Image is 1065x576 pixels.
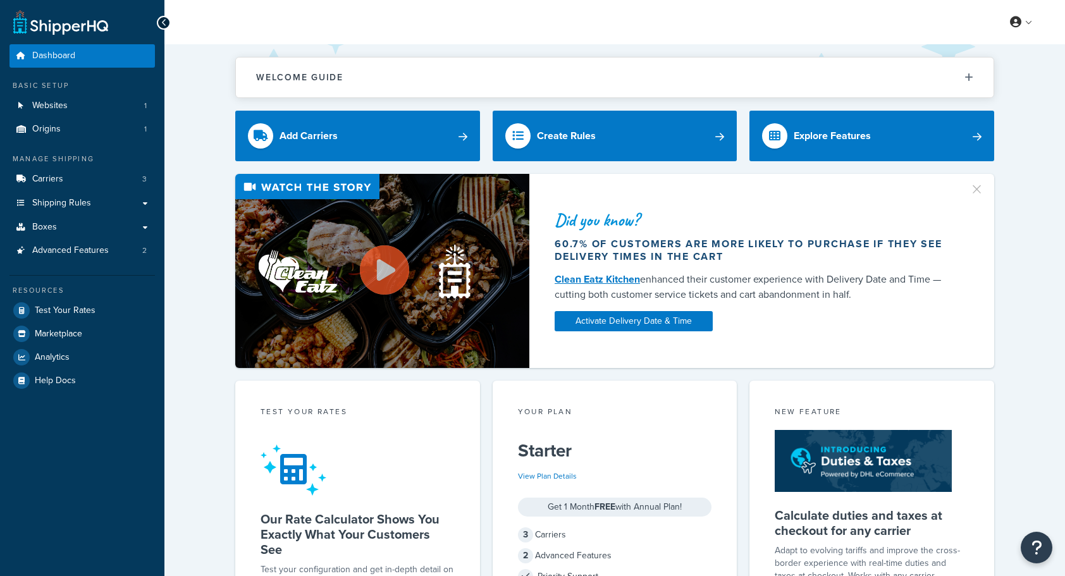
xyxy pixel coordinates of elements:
[9,168,155,191] li: Carriers
[518,406,712,420] div: Your Plan
[555,272,954,302] div: enhanced their customer experience with Delivery Date and Time — cutting both customer service ti...
[9,118,155,141] a: Origins1
[261,512,455,557] h5: Our Rate Calculator Shows You Exactly What Your Customers See
[555,238,954,263] div: 60.7% of customers are more likely to purchase if they see delivery times in the cart
[555,211,954,229] div: Did you know?
[9,239,155,262] a: Advanced Features2
[518,548,533,563] span: 2
[32,101,68,111] span: Websites
[1021,532,1052,563] button: Open Resource Center
[9,216,155,239] a: Boxes
[794,127,871,145] div: Explore Features
[9,94,155,118] li: Websites
[518,526,712,544] div: Carriers
[775,508,969,538] h5: Calculate duties and taxes at checkout for any carrier
[9,94,155,118] a: Websites1
[261,406,455,420] div: Test your rates
[35,376,76,386] span: Help Docs
[9,154,155,164] div: Manage Shipping
[144,124,147,135] span: 1
[9,192,155,215] a: Shipping Rules
[32,245,109,256] span: Advanced Features
[9,299,155,322] a: Test Your Rates
[537,127,596,145] div: Create Rules
[749,111,994,161] a: Explore Features
[594,500,615,513] strong: FREE
[493,111,737,161] a: Create Rules
[235,111,480,161] a: Add Carriers
[236,58,994,97] button: Welcome Guide
[9,44,155,68] a: Dashboard
[142,174,147,185] span: 3
[32,51,75,61] span: Dashboard
[32,222,57,233] span: Boxes
[555,311,713,331] a: Activate Delivery Date & Time
[9,322,155,345] a: Marketplace
[9,80,155,91] div: Basic Setup
[775,406,969,420] div: New Feature
[9,168,155,191] a: Carriers3
[280,127,338,145] div: Add Carriers
[32,198,91,209] span: Shipping Rules
[518,498,712,517] div: Get 1 Month with Annual Plan!
[555,272,640,286] a: Clean Eatz Kitchen
[9,346,155,369] a: Analytics
[35,329,82,340] span: Marketplace
[35,352,70,363] span: Analytics
[235,174,529,368] img: Video thumbnail
[35,305,95,316] span: Test Your Rates
[256,73,343,82] h2: Welcome Guide
[518,441,712,461] h5: Starter
[9,239,155,262] li: Advanced Features
[32,124,61,135] span: Origins
[142,245,147,256] span: 2
[518,547,712,565] div: Advanced Features
[144,101,147,111] span: 1
[9,285,155,296] div: Resources
[518,527,533,542] span: 3
[9,369,155,392] a: Help Docs
[518,470,577,482] a: View Plan Details
[9,118,155,141] li: Origins
[32,174,63,185] span: Carriers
